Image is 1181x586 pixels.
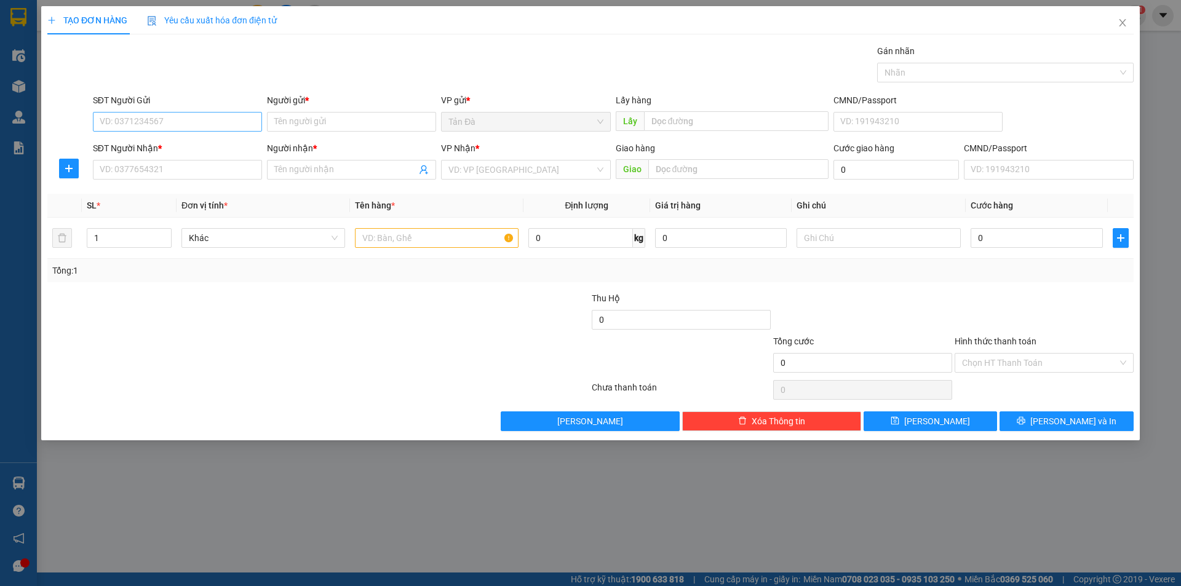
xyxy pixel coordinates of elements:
span: delete [738,416,747,426]
span: [PERSON_NAME] và In [1030,414,1116,428]
span: plus [60,164,78,173]
span: [PERSON_NAME] [558,414,624,428]
span: plus [1113,233,1128,243]
span: Tổng cước [773,336,814,346]
span: Lấy [616,111,644,131]
button: deleteXóa Thông tin [683,411,862,431]
span: VP Nhận [442,143,476,153]
label: Gán nhãn [877,46,915,56]
label: Hình thức thanh toán [955,336,1036,346]
img: icon [147,16,157,26]
input: Cước giao hàng [833,160,959,180]
span: kg [633,228,645,248]
span: Giao [616,159,648,179]
button: [PERSON_NAME] [501,411,680,431]
label: Cước giao hàng [833,143,894,153]
div: SĐT Người Gửi [93,93,262,107]
span: close [1118,18,1127,28]
button: Close [1105,6,1140,41]
div: Người gửi [267,93,436,107]
input: Dọc đường [648,159,829,179]
div: Người nhận [267,141,436,155]
button: delete [52,228,72,248]
span: Thu Hộ [592,293,620,303]
button: printer[PERSON_NAME] và In [1000,411,1134,431]
div: SĐT Người Nhận [93,141,262,155]
button: plus [1113,228,1129,248]
span: save [891,416,900,426]
div: VP gửi [442,93,611,107]
span: Khác [189,229,338,247]
span: Định lượng [565,200,609,210]
span: TẠO ĐƠN HÀNG [47,15,127,25]
span: Giá trị hàng [655,200,701,210]
div: Chưa thanh toán [590,381,772,402]
span: Cước hàng [971,200,1013,210]
h2: TĐ1509250001 [7,88,99,108]
th: Ghi chú [792,194,966,218]
span: plus [47,16,56,25]
input: 0 [655,228,787,248]
input: Ghi Chú [797,228,961,248]
input: VD: Bàn, Ghế [355,228,519,248]
div: CMND/Passport [964,141,1133,155]
span: Yêu cầu xuất hóa đơn điện tử [147,15,277,25]
div: CMND/Passport [833,93,1003,107]
button: plus [59,159,79,178]
span: user-add [420,165,429,175]
span: Xóa Thông tin [752,414,805,428]
span: Tản Đà [449,113,603,131]
span: Tên hàng [355,200,395,210]
h2: VP Nhận: [GEOGRAPHIC_DATA] [70,88,319,165]
span: printer [1017,416,1025,426]
span: Đơn vị tính [181,200,228,210]
div: Tổng: 1 [52,264,456,277]
span: [PERSON_NAME] [905,414,971,428]
b: Công Ty xe khách HIỆP THÀNH [41,10,143,84]
span: SL [87,200,97,210]
span: Lấy hàng [616,95,651,105]
input: Dọc đường [644,111,829,131]
button: save[PERSON_NAME] [864,411,997,431]
span: Giao hàng [616,143,655,153]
